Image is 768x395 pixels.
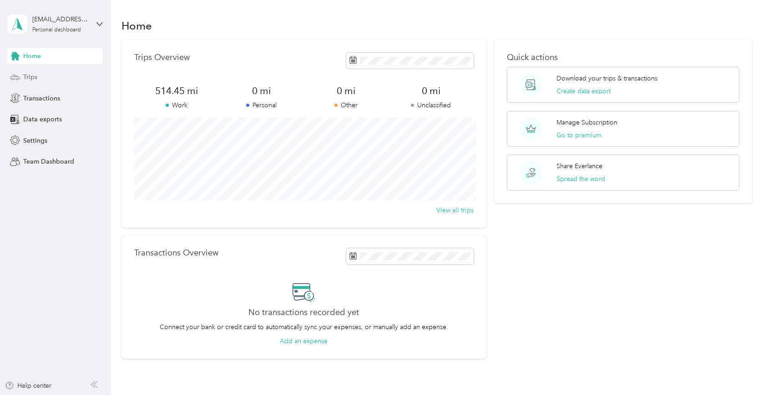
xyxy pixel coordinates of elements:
[556,118,617,127] p: Manage Subscription
[121,21,152,30] h1: Home
[23,72,37,82] span: Trips
[304,100,389,110] p: Other
[248,308,359,317] h2: No transactions recorded yet
[134,53,190,62] p: Trips Overview
[556,74,657,83] p: Download your trips & transactions
[134,100,219,110] p: Work
[507,53,739,62] p: Quick actions
[304,85,389,97] span: 0 mi
[556,86,611,96] button: Create data export
[219,100,303,110] p: Personal
[436,205,474,215] button: View all trips
[160,322,448,332] p: Connect your bank or credit card to automatically sync your expenses, or manually add an expense.
[219,85,303,97] span: 0 mi
[556,130,601,140] button: Go to premium
[5,381,51,390] button: Help center
[32,27,81,33] div: Personal dashboard
[134,248,218,258] p: Transactions Overview
[717,344,768,395] iframe: Everlance-gr Chat Button Frame
[23,51,41,61] span: Home
[280,336,328,346] button: Add an expense
[389,85,473,97] span: 0 mi
[389,100,473,110] p: Unclassified
[134,85,219,97] span: 514.45 mi
[32,15,89,24] div: [EMAIL_ADDRESS][DOMAIN_NAME]
[23,136,47,145] span: Settings
[23,94,60,103] span: Transactions
[556,161,602,171] p: Share Everlance
[23,115,62,124] span: Data exports
[556,174,605,184] button: Spread the word
[23,157,74,166] span: Team Dashboard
